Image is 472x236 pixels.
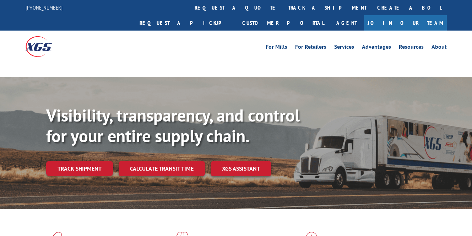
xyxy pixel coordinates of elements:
a: Customer Portal [237,15,329,31]
a: Advantages [362,44,391,52]
a: XGS ASSISTANT [211,161,271,176]
a: Request a pickup [134,15,237,31]
a: For Retailers [295,44,326,52]
a: Agent [329,15,364,31]
a: Join Our Team [364,15,447,31]
a: Resources [399,44,424,52]
a: For Mills [266,44,287,52]
a: Services [334,44,354,52]
a: About [432,44,447,52]
a: Track shipment [46,161,113,176]
a: [PHONE_NUMBER] [26,4,63,11]
a: Calculate transit time [119,161,205,176]
b: Visibility, transparency, and control for your entire supply chain. [46,104,300,147]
